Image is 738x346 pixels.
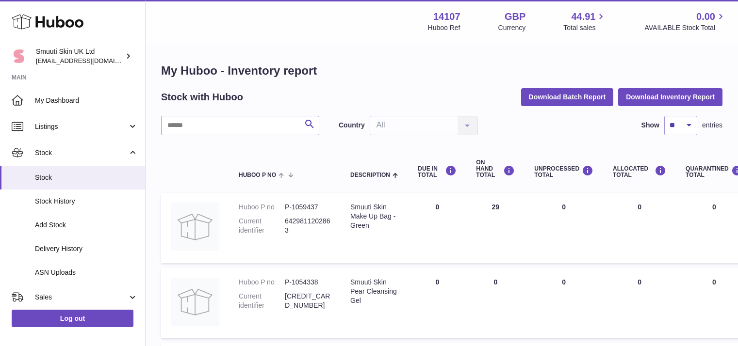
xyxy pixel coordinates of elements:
[476,159,515,179] div: ON HAND Total
[563,23,607,32] span: Total sales
[618,88,722,106] button: Download Inventory Report
[428,23,460,32] div: Huboo Ref
[350,203,398,230] div: Smuuti Skin Make Up Bag - Green
[433,10,460,23] strong: 14107
[35,220,138,230] span: Add Stock
[350,278,398,305] div: Smuuti Skin Pear Cleansing Gel
[641,121,659,130] label: Show
[525,193,603,263] td: 0
[712,203,716,211] span: 0
[285,203,331,212] dd: P-1059437
[239,203,285,212] dt: Huboo P no
[466,268,525,338] td: 0
[408,268,466,338] td: 0
[521,88,614,106] button: Download Batch Report
[571,10,595,23] span: 44.91
[239,278,285,287] dt: Huboo P no
[35,96,138,105] span: My Dashboard
[339,121,365,130] label: Country
[418,165,457,178] div: DUE IN TOTAL
[696,10,715,23] span: 0.00
[171,278,219,326] img: product image
[239,217,285,235] dt: Current identifier
[161,63,722,79] h1: My Huboo - Inventory report
[239,172,276,178] span: Huboo P no
[285,278,331,287] dd: P-1054338
[285,217,331,235] dd: 6429811202863
[35,122,128,131] span: Listings
[35,197,138,206] span: Stock History
[35,173,138,182] span: Stock
[644,23,726,32] span: AVAILABLE Stock Total
[702,121,722,130] span: entries
[12,49,26,63] img: Paivi.korvela@gmail.com
[534,165,593,178] div: UNPROCESSED Total
[161,91,243,104] h2: Stock with Huboo
[498,23,526,32] div: Currency
[505,10,525,23] strong: GBP
[350,172,390,178] span: Description
[603,268,676,338] td: 0
[35,244,138,253] span: Delivery History
[35,148,128,157] span: Stock
[408,193,466,263] td: 0
[712,278,716,286] span: 0
[12,310,133,327] a: Log out
[36,47,123,65] div: Smuuti Skin UK Ltd
[35,268,138,277] span: ASN Uploads
[285,292,331,310] dd: [CREDIT_CARD_NUMBER]
[466,193,525,263] td: 29
[35,293,128,302] span: Sales
[239,292,285,310] dt: Current identifier
[644,10,726,32] a: 0.00 AVAILABLE Stock Total
[563,10,607,32] a: 44.91 Total sales
[171,203,219,251] img: product image
[603,193,676,263] td: 0
[36,57,143,64] span: [EMAIL_ADDRESS][DOMAIN_NAME]
[525,268,603,338] td: 0
[613,165,666,178] div: ALLOCATED Total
